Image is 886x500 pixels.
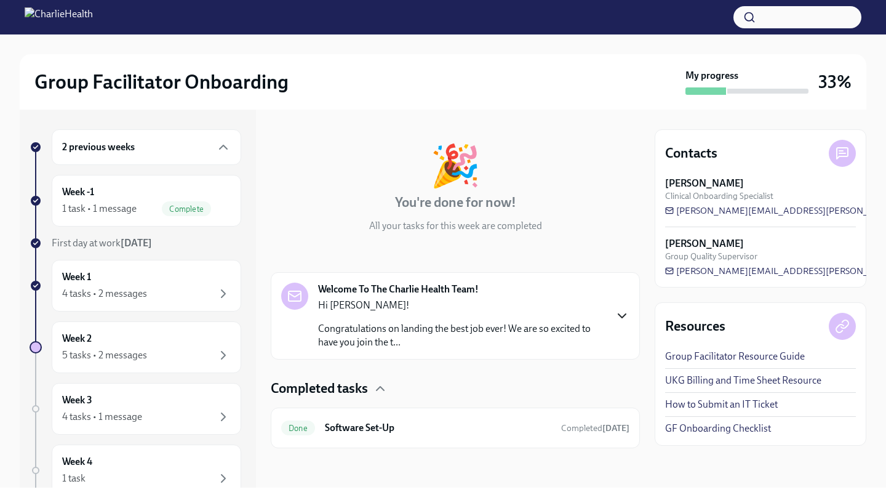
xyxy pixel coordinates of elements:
div: 4 tasks • 1 message [62,410,142,424]
span: First day at work [52,237,152,249]
img: CharlieHealth [25,7,93,27]
strong: Welcome To The Charlie Health Team! [318,283,479,296]
p: Hi [PERSON_NAME]! [318,299,605,312]
a: First day at work[DATE] [30,236,241,250]
div: 4 tasks • 2 messages [62,287,147,300]
a: DoneSoftware Set-UpCompleted[DATE] [281,418,629,438]
h4: Completed tasks [271,379,368,398]
a: How to Submit an IT Ticket [665,398,778,411]
strong: [DATE] [121,237,152,249]
h6: Week 2 [62,332,92,345]
span: September 29th, 2025 16:57 [561,422,629,434]
a: GF Onboarding Checklist [665,422,771,435]
h6: Week -1 [62,185,94,199]
h6: Week 4 [62,455,92,469]
a: Week 41 task [30,445,241,496]
div: 🎉 [430,145,481,186]
h4: Resources [665,317,725,336]
h6: Software Set-Up [325,421,551,435]
span: Complete [162,204,211,214]
p: All your tasks for this week are completed [369,219,542,233]
div: 1 task • 1 message [62,202,137,216]
a: UKG Billing and Time Sheet Resource [665,374,821,387]
p: Congratulations on landing the best job ever! We are so excited to have you join the t... [318,322,605,349]
h2: Group Facilitator Onboarding [34,70,289,94]
h6: Week 1 [62,270,91,284]
span: Completed [561,423,629,433]
strong: [PERSON_NAME] [665,177,744,190]
span: Group Quality Supervisor [665,251,757,262]
a: Week -11 task • 1 messageComplete [30,175,241,227]
span: Clinical Onboarding Specialist [665,190,773,202]
strong: [DATE] [602,423,629,433]
span: Done [281,424,315,433]
div: 2 previous weeks [52,129,241,165]
a: Group Facilitator Resource Guide [665,350,805,363]
div: 1 task [62,472,86,485]
h6: 2 previous weeks [62,140,135,154]
h6: Week 3 [62,393,92,407]
h3: 33% [818,71,852,93]
strong: My progress [685,69,738,83]
a: Week 14 tasks • 2 messages [30,260,241,312]
a: Week 25 tasks • 2 messages [30,321,241,373]
div: Completed tasks [271,379,640,398]
h4: Contacts [665,144,717,163]
a: Week 34 tasks • 1 message [30,383,241,435]
strong: [PERSON_NAME] [665,237,744,251]
h4: You're done for now! [395,193,516,212]
div: 5 tasks • 2 messages [62,349,147,362]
